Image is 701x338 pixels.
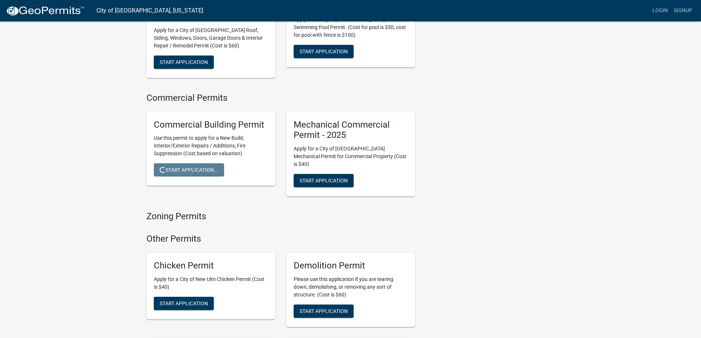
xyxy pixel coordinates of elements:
p: Apply for a City of [GEOGRAPHIC_DATA] Swimming Pool Permit. (Cost for pool is $50, cost for pool ... [294,16,408,39]
button: Start Application... [154,163,224,177]
button: Start Application [154,56,214,69]
a: Signup [671,4,695,18]
span: Start Application [160,59,208,65]
a: Login [649,4,671,18]
p: Apply for a City of [GEOGRAPHIC_DATA] Roof, Siding, Windows, Doors, Garage Doors & Interior Repai... [154,26,268,50]
h5: Mechanical Commercial Permit - 2025 [294,120,408,141]
span: Start Application [300,308,348,314]
button: Start Application [294,45,354,58]
h4: Commercial Permits [146,93,415,103]
span: Start Application [300,48,348,54]
h5: Chicken Permit [154,260,268,271]
a: City of [GEOGRAPHIC_DATA], [US_STATE] [96,4,203,17]
h4: Zoning Permits [146,211,415,222]
span: Start Application [160,300,208,306]
p: Please use this application if you are tearing down, demolishing, or removing any sort of structu... [294,275,408,299]
h5: Commercial Building Permit [154,120,268,130]
span: Start Application [300,178,348,184]
h5: Demolition Permit [294,260,408,271]
p: Apply for a City of New Ulm Chicken Permit (Cost is $40) [154,275,268,291]
button: Start Application [294,305,354,318]
p: Use this permit to apply for a New Build, Interior/Exterior Repairs / Additions, Fire Suppression... [154,134,268,157]
span: Start Application... [160,167,218,173]
p: Apply for a City of [GEOGRAPHIC_DATA] Mechanical Permit for Commercial Property (Cost is $40) [294,145,408,168]
h4: Other Permits [146,234,415,244]
button: Start Application [154,297,214,310]
button: Start Application [294,174,354,187]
